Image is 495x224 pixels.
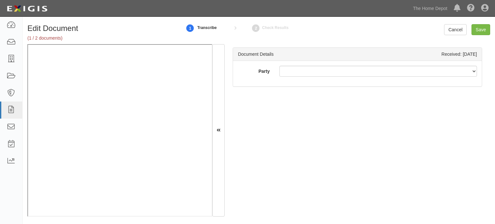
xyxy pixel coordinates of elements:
[251,21,261,35] a: Check Results
[262,25,288,30] small: Check Results
[27,24,175,33] h1: Edit Document
[471,24,490,35] input: Save
[185,21,195,35] a: 1
[197,25,217,30] small: Transcribe
[442,51,477,57] div: Received: [DATE]
[27,36,175,41] h5: (1 / 2 documents)
[467,5,475,12] i: Help Center - Complianz
[233,66,275,74] label: Party
[410,2,451,15] a: The Home Depot
[251,24,261,32] strong: 2
[185,24,195,32] strong: 1
[238,51,274,57] div: Document Details
[444,24,467,35] a: Cancel
[5,3,49,15] img: logo-5460c22ac91f19d4615b14bd174203de0afe785f0fc80cf4dbbc73dc1793850b.png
